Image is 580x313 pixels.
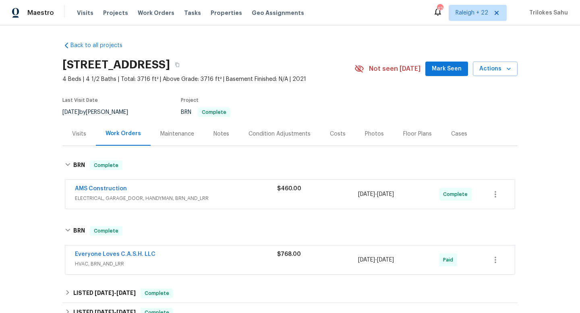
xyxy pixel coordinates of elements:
[213,130,229,138] div: Notes
[277,251,301,257] span: $768.00
[95,290,114,296] span: [DATE]
[451,130,467,138] div: Cases
[526,9,568,17] span: Trilokes Sahu
[103,9,128,17] span: Projects
[249,130,311,138] div: Condition Adjustments
[62,61,170,69] h2: [STREET_ADDRESS]
[403,130,432,138] div: Floor Plans
[138,9,174,17] span: Work Orders
[358,257,375,263] span: [DATE]
[75,260,277,268] span: HVAC, BRN_AND_LRR
[75,194,277,202] span: ELECTRICAL, GARAGE_DOOR, HANDYMAN, BRN_AND_LRR
[91,227,122,235] span: Complete
[443,190,471,198] span: Complete
[91,161,122,169] span: Complete
[456,9,488,17] span: Raleigh + 22
[62,41,140,49] a: Back to all projects
[62,109,79,115] span: [DATE]
[62,152,518,178] div: BRN Complete
[62,98,98,103] span: Last Visit Date
[473,62,518,76] button: Actions
[377,257,394,263] span: [DATE]
[72,130,86,138] div: Visits
[330,130,346,138] div: Costs
[77,9,93,17] span: Visits
[116,290,136,296] span: [DATE]
[75,186,127,192] a: AMS Construction
[62,218,518,244] div: BRN Complete
[432,64,462,74] span: Mark Seen
[479,64,511,74] span: Actions
[277,186,301,192] span: $460.00
[377,192,394,197] span: [DATE]
[141,289,172,297] span: Complete
[184,10,201,16] span: Tasks
[443,256,456,264] span: Paid
[62,75,354,83] span: 4 Beds | 4 1/2 Baths | Total: 3716 ft² | Above Grade: 3716 ft² | Basement Finished: N/A | 2021
[75,251,155,257] a: Everyone Loves C.A.S.H. LLC
[106,130,141,138] div: Work Orders
[199,110,230,115] span: Complete
[181,98,199,103] span: Project
[27,9,54,17] span: Maestro
[358,256,394,264] span: -
[358,192,375,197] span: [DATE]
[62,284,518,303] div: LISTED [DATE]-[DATE]Complete
[160,130,194,138] div: Maintenance
[437,5,443,13] div: 421
[95,290,136,296] span: -
[211,9,242,17] span: Properties
[425,62,468,76] button: Mark Seen
[73,226,85,236] h6: BRN
[62,107,138,117] div: by [PERSON_NAME]
[170,58,184,72] button: Copy Address
[73,161,85,170] h6: BRN
[365,130,384,138] div: Photos
[181,109,230,115] span: BRN
[369,65,420,73] span: Not seen [DATE]
[73,288,136,298] h6: LISTED
[252,9,304,17] span: Geo Assignments
[358,190,394,198] span: -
